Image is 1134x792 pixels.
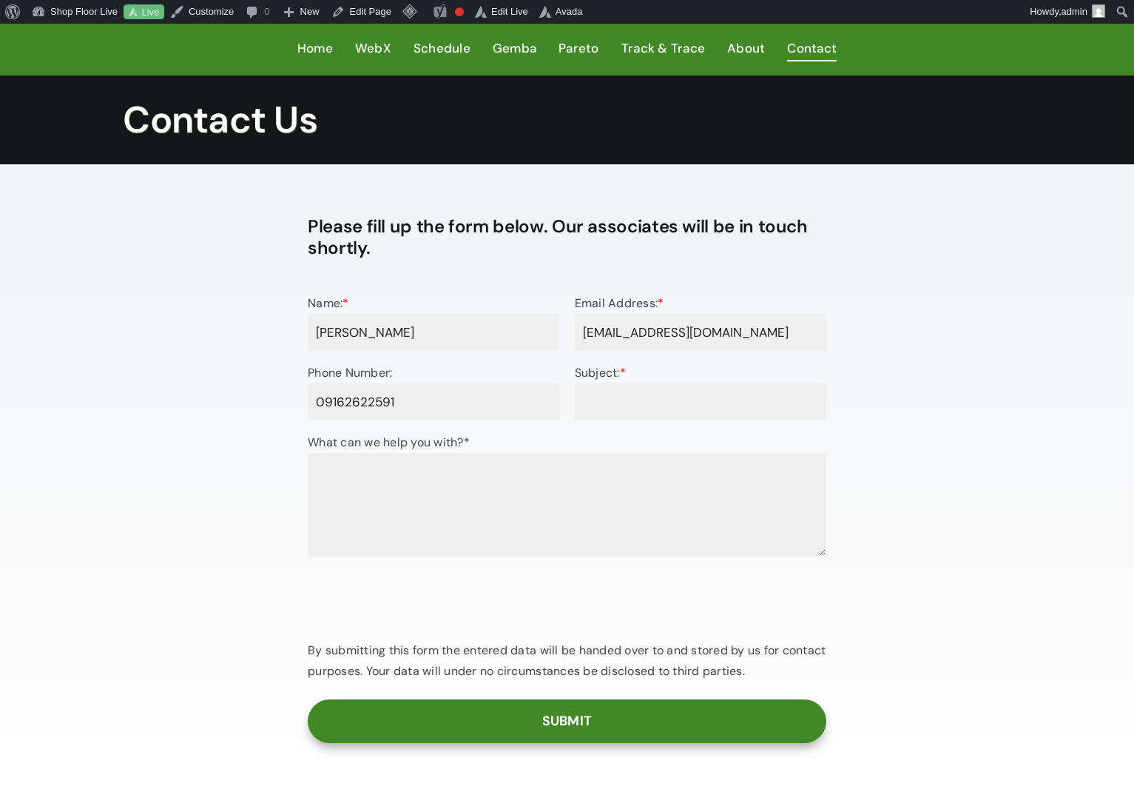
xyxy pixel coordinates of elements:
[727,38,765,61] a: About
[414,38,470,61] a: Schedule
[558,38,599,59] span: Pareto
[727,38,765,59] span: About
[308,453,826,557] textarea: What can we help you with?*
[124,4,164,20] a: Live
[355,38,391,59] span: WebX
[308,295,559,339] label: Name:
[297,38,333,59] span: Home
[455,7,464,16] div: Focus keyphrase not set
[308,571,533,629] iframe: reCAPTCHA
[787,38,837,59] span: Contact
[308,383,559,420] input: Phone Number:
[297,38,333,61] a: Home
[308,292,826,744] form: Contact form
[575,314,826,351] input: Email Address:*
[1062,6,1087,17] span: admin
[621,38,705,61] a: Track & Trace
[308,365,559,409] label: Phone Number:
[575,365,826,409] label: Subject:
[575,295,826,339] label: Email Address:
[558,38,599,61] a: Pareto
[308,216,826,259] h3: Please fill up the form below. Our associates will be in touch shortly.
[493,38,536,59] span: Gemba
[414,38,470,59] span: Schedule
[308,314,559,351] input: Name:*
[308,699,826,743] input: Submit
[123,98,1010,142] h1: Contact Us
[575,383,826,420] input: Subject:*
[621,38,705,59] span: Track & Trace
[787,38,837,61] a: Contact
[355,38,391,61] a: WebX
[308,434,826,511] label: What can we help you with?*
[493,38,536,61] a: Gemba
[123,24,1010,75] nav: Main Navigation - 2024
[308,640,826,681] p: By submitting this form the entered data will be handed over to and stored by us for contact purp...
